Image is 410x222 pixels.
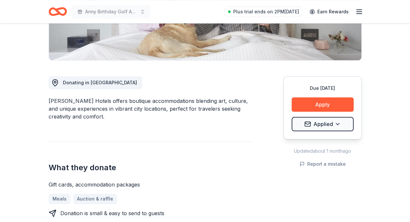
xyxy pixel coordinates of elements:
[49,4,67,19] a: Home
[49,162,252,173] h2: What they donate
[224,7,303,17] a: Plus trial ends on 2PM[DATE]
[49,181,252,188] div: Gift cards, accommodation packages
[292,117,354,131] button: Applied
[60,209,164,217] div: Donation is small & easy to send to guests
[299,160,346,168] button: Report a mistake
[73,194,117,204] a: Auction & raffle
[313,120,333,128] span: Applied
[306,6,353,18] a: Earn Rewards
[292,97,354,112] button: Apply
[85,8,137,16] span: Army Birthday Golf Awards Luncheon Silent Auction
[72,5,150,18] button: Army Birthday Golf Awards Luncheon Silent Auction
[49,194,70,204] a: Meals
[292,84,354,92] div: Due [DATE]
[63,80,137,85] span: Donating in [GEOGRAPHIC_DATA]
[233,8,299,16] span: Plus trial ends on 2PM[DATE]
[283,147,362,155] div: Updated about 1 month ago
[49,97,252,120] div: [PERSON_NAME] Hotels offers boutique accommodations blending art, culture, and unique experiences...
